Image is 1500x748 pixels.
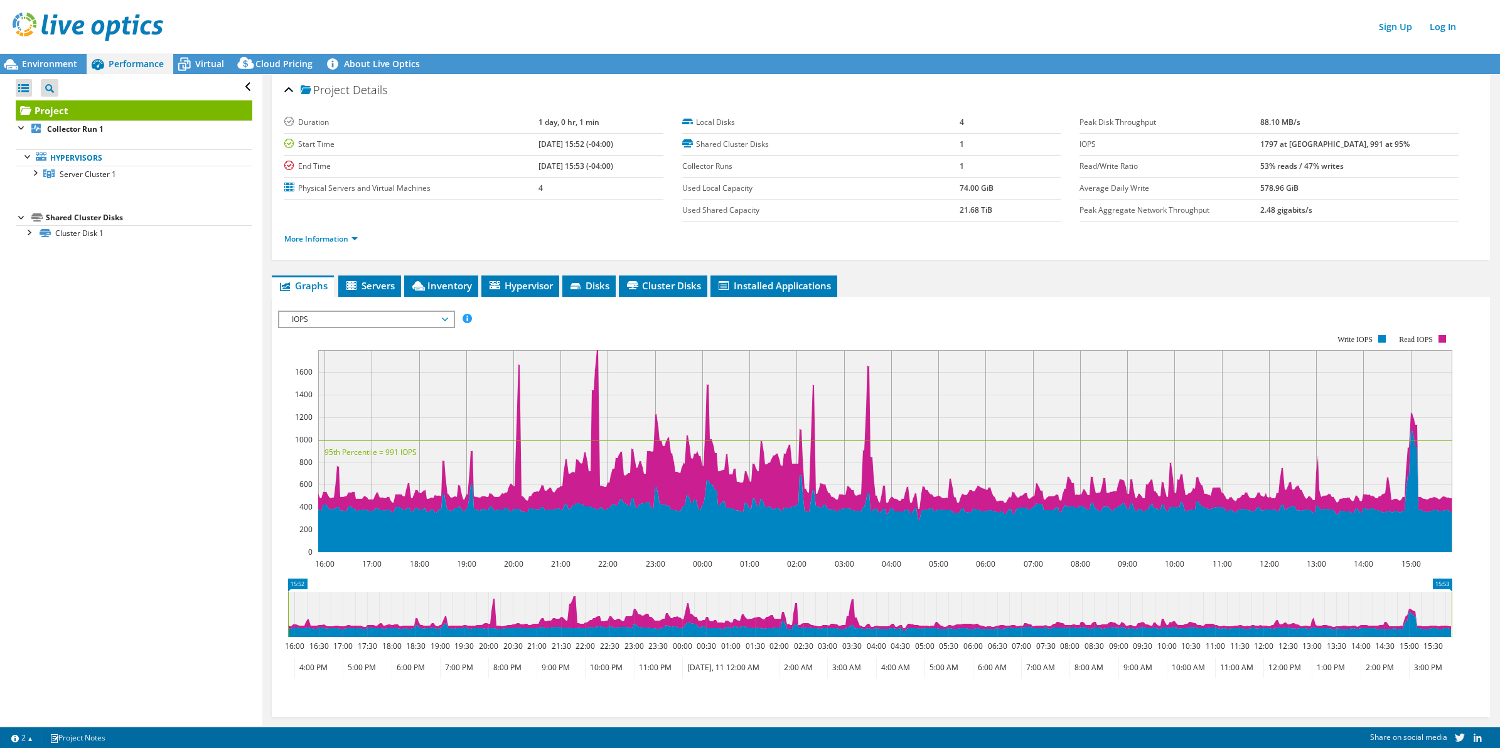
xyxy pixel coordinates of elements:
[503,641,523,651] text: 20:30
[538,139,613,149] b: [DATE] 15:52 (-04:00)
[295,389,313,400] text: 1400
[479,641,498,651] text: 20:00
[960,205,992,215] b: 21.68 TiB
[295,434,313,445] text: 1000
[454,641,474,651] text: 19:30
[295,366,313,377] text: 1600
[842,641,862,651] text: 03:30
[255,58,313,70] span: Cloud Pricing
[569,279,609,292] span: Disks
[697,641,716,651] text: 00:30
[1423,641,1443,651] text: 15:30
[295,412,313,422] text: 1200
[988,641,1007,651] text: 06:30
[410,279,472,292] span: Inventory
[1079,160,1260,173] label: Read/Write Ratio
[284,182,538,195] label: Physical Servers and Virtual Machines
[682,182,960,195] label: Used Local Capacity
[1079,182,1260,195] label: Average Daily Write
[682,138,960,151] label: Shared Cluster Disks
[1354,558,1373,569] text: 14:00
[1206,641,1225,651] text: 11:00
[284,116,538,129] label: Duration
[16,225,252,242] a: Cluster Disk 1
[867,641,886,651] text: 04:00
[960,161,964,171] b: 1
[1400,335,1433,344] text: Read IOPS
[673,641,692,651] text: 00:00
[301,84,350,97] span: Project
[551,558,571,569] text: 21:00
[682,204,960,216] label: Used Shared Capacity
[682,160,960,173] label: Collector Runs
[60,169,116,179] span: Server Cluster 1
[299,501,313,512] text: 400
[324,447,417,457] text: 95th Percentile = 991 IOPS
[362,558,382,569] text: 17:00
[3,730,41,745] a: 2
[358,641,377,651] text: 17:30
[600,641,619,651] text: 22:30
[1012,641,1031,651] text: 07:00
[1260,183,1299,193] b: 578.96 GiB
[538,161,613,171] b: [DATE] 15:53 (-04:00)
[648,641,668,651] text: 23:30
[47,124,104,134] b: Collector Run 1
[1036,641,1056,651] text: 07:30
[915,641,935,651] text: 05:00
[1213,558,1232,569] text: 11:00
[1109,641,1128,651] text: 09:00
[1071,558,1090,569] text: 08:00
[1079,138,1260,151] label: IOPS
[721,641,741,651] text: 01:00
[1260,139,1410,149] b: 1797 at [GEOGRAPHIC_DATA], 991 at 95%
[682,116,960,129] label: Local Disks
[345,279,395,292] span: Servers
[16,120,252,137] a: Collector Run 1
[285,641,304,651] text: 16:00
[1024,558,1043,569] text: 07:00
[1400,641,1419,651] text: 15:00
[299,524,313,535] text: 200
[746,641,765,651] text: 01:30
[891,641,910,651] text: 04:30
[1423,18,1462,36] a: Log In
[286,312,447,327] span: IOPS
[315,558,335,569] text: 16:00
[882,558,901,569] text: 04:00
[1133,641,1152,651] text: 09:30
[538,117,599,127] b: 1 day, 0 hr, 1 min
[960,183,994,193] b: 74.00 GiB
[322,54,429,74] a: About Live Optics
[1060,641,1079,651] text: 08:00
[1165,558,1184,569] text: 10:00
[576,641,595,651] text: 22:00
[16,100,252,120] a: Project
[1327,641,1346,651] text: 13:30
[552,641,571,651] text: 21:30
[1254,641,1273,651] text: 12:00
[353,82,387,97] span: Details
[278,279,328,292] span: Graphs
[195,58,224,70] span: Virtual
[939,641,958,651] text: 05:30
[16,166,252,182] a: Server Cluster 1
[109,58,164,70] span: Performance
[1302,641,1322,651] text: 13:00
[382,641,402,651] text: 18:00
[960,117,964,127] b: 4
[1079,116,1260,129] label: Peak Disk Throughput
[22,58,77,70] span: Environment
[46,210,252,225] div: Shared Cluster Disks
[1375,641,1395,651] text: 14:30
[1230,641,1250,651] text: 11:30
[284,233,358,244] a: More Information
[963,641,983,651] text: 06:00
[284,138,538,151] label: Start Time
[1085,641,1104,651] text: 08:30
[410,558,429,569] text: 18:00
[625,279,701,292] span: Cluster Disks
[929,558,948,569] text: 05:00
[1373,18,1418,36] a: Sign Up
[624,641,644,651] text: 23:00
